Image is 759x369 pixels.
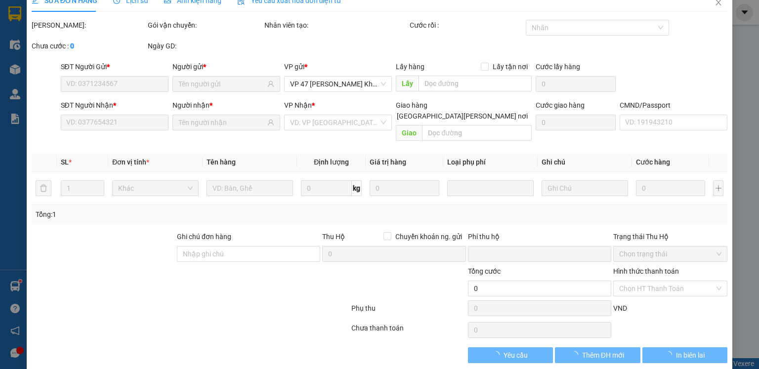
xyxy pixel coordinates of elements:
[555,347,640,363] button: Thêm ĐH mới
[178,79,265,89] input: Tên người gửi
[571,351,582,358] span: loading
[613,304,627,312] span: VND
[619,246,721,261] span: Chọn trạng thái
[489,61,532,72] span: Lấy tận nơi
[370,180,439,196] input: 0
[613,231,727,242] div: Trạng thái Thu Hộ
[538,153,632,172] th: Ghi chú
[290,77,386,91] span: VP 47 Trần Khát Chân
[410,20,524,31] div: Cước rồi :
[636,158,670,166] span: Cước hàng
[370,158,406,166] span: Giá trị hàng
[61,61,169,72] div: SĐT Người Gửi
[536,63,580,71] label: Cước lấy hàng
[636,180,705,196] input: 0
[350,323,466,340] div: Chưa thanh toán
[284,101,312,109] span: VP Nhận
[148,20,262,31] div: Gói vận chuyển:
[393,111,532,122] span: [GEOGRAPHIC_DATA][PERSON_NAME] nơi
[504,350,528,361] span: Yêu cầu
[391,231,466,242] span: Chuyển khoản ng. gửi
[468,347,553,363] button: Yêu cầu
[665,351,676,358] span: loading
[92,24,413,49] li: 271 - [PERSON_NAME] Tự [PERSON_NAME][GEOGRAPHIC_DATA] - [GEOGRAPHIC_DATA][PERSON_NAME]
[61,100,169,111] div: SĐT Người Nhận
[70,42,74,50] b: 0
[207,158,236,166] span: Tên hàng
[493,351,504,358] span: loading
[118,181,193,196] span: Khác
[419,76,532,91] input: Dọc đường
[172,100,280,111] div: Người nhận
[12,12,86,62] img: logo.jpg
[12,72,192,105] b: GỬI : VP 47 [PERSON_NAME] Khát [PERSON_NAME]
[582,350,624,361] span: Thêm ĐH mới
[314,158,349,166] span: Định lượng
[536,76,616,92] input: Cước lấy hàng
[468,231,611,246] div: Phí thu hộ
[112,158,149,166] span: Đơn vị tính
[264,20,408,31] div: Nhân viên tạo:
[542,180,628,196] input: Ghi Chú
[177,246,320,262] input: Ghi chú đơn hàng
[36,180,51,196] button: delete
[396,76,419,91] span: Lấy
[178,117,265,128] input: Tên người nhận
[322,233,345,241] span: Thu Hộ
[676,350,705,361] span: In biên lai
[207,180,293,196] input: VD: Bàn, Ghế
[396,63,424,71] span: Lấy hàng
[284,61,392,72] div: VP gửi
[32,41,146,51] div: Chưa cước :
[396,125,422,141] span: Giao
[620,100,727,111] div: CMND/Passport
[443,153,538,172] th: Loại phụ phí
[422,125,532,141] input: Dọc đường
[267,81,274,87] span: user
[536,101,585,109] label: Cước giao hàng
[613,267,679,275] label: Hình thức thanh toán
[713,180,723,196] button: plus
[148,41,262,51] div: Ngày GD:
[61,158,69,166] span: SL
[536,115,616,130] input: Cước giao hàng
[267,119,274,126] span: user
[177,233,231,241] label: Ghi chú đơn hàng
[352,180,362,196] span: kg
[642,347,728,363] button: In biên lai
[32,20,146,31] div: [PERSON_NAME]:
[396,101,427,109] span: Giao hàng
[172,61,280,72] div: Người gửi
[36,209,294,220] div: Tổng: 1
[350,303,466,320] div: Phụ thu
[468,267,501,275] span: Tổng cước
